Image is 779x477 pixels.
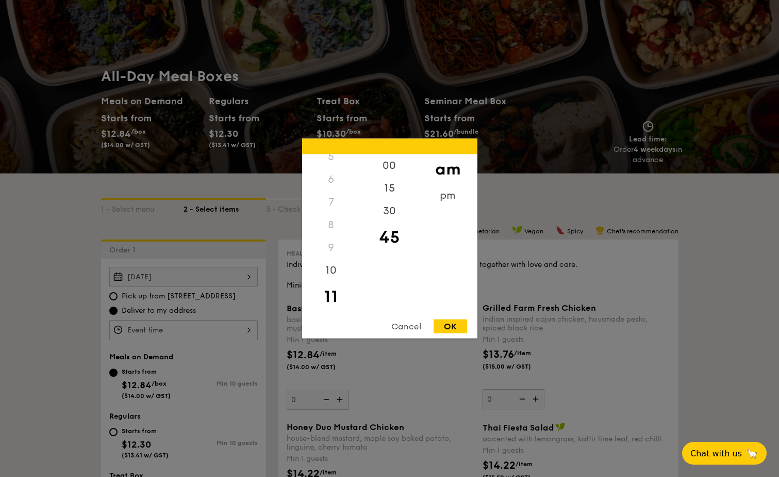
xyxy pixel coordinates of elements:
div: 6 [302,168,360,191]
div: 30 [360,200,419,222]
div: OK [434,320,467,333]
div: 11 [302,282,360,312]
div: 15 [360,177,419,200]
div: 00 [360,154,419,177]
div: am [419,154,477,184]
div: 7 [302,191,360,214]
div: 5 [302,146,360,168]
div: 8 [302,214,360,236]
div: pm [419,184,477,207]
div: Cancel [381,320,432,333]
div: 45 [360,222,419,252]
div: 9 [302,236,360,259]
button: Chat with us🦙 [682,442,767,465]
div: 10 [302,259,360,282]
span: Chat with us [690,449,742,458]
span: 🦙 [746,448,758,459]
